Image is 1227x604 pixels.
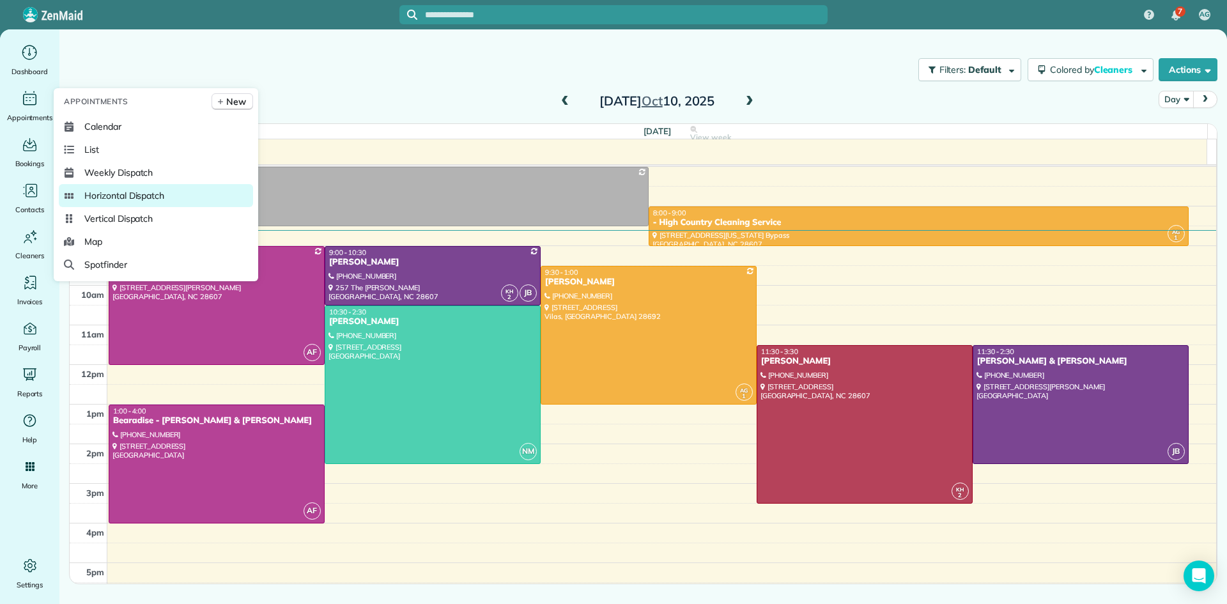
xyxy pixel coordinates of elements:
[5,272,54,308] a: Invoices
[328,316,537,327] div: [PERSON_NAME]
[653,208,686,217] span: 8:00 - 9:00
[977,347,1014,356] span: 11:30 - 2:30
[968,64,1002,75] span: Default
[952,490,968,502] small: 2
[86,408,104,419] span: 1pm
[84,235,102,248] span: Map
[5,42,54,78] a: Dashboard
[112,178,645,189] div: [PERSON_NAME]
[652,217,1185,228] div: - High Country Cleaning Service
[17,578,43,591] span: Settings
[690,132,731,143] span: View week
[642,93,663,109] span: Oct
[12,65,48,78] span: Dashboard
[1200,10,1210,20] span: AG
[399,10,417,20] button: Focus search
[86,567,104,577] span: 5pm
[5,555,54,591] a: Settings
[84,212,153,225] span: Vertical Dispatch
[976,356,1185,367] div: [PERSON_NAME] & [PERSON_NAME]
[59,161,253,184] a: Weekly Dispatch
[84,189,164,202] span: Horizontal Dispatch
[505,288,514,295] span: KH
[86,488,104,498] span: 3pm
[736,391,752,403] small: 1
[81,369,104,379] span: 12pm
[226,95,246,108] span: New
[5,134,54,170] a: Bookings
[761,347,798,356] span: 11:30 - 3:30
[113,407,146,415] span: 1:00 - 4:00
[17,387,43,400] span: Reports
[59,207,253,230] a: Vertical Dispatch
[84,120,121,133] span: Calendar
[112,415,321,426] div: Bearadise - [PERSON_NAME] & [PERSON_NAME]
[22,433,38,446] span: Help
[760,356,969,367] div: [PERSON_NAME]
[329,248,366,257] span: 9:00 - 10:30
[15,157,45,170] span: Bookings
[19,341,42,354] span: Payroll
[86,527,104,538] span: 4pm
[5,88,54,124] a: Appointments
[520,284,537,302] span: JB
[912,58,1021,81] a: Filters: Default
[5,226,54,262] a: Cleaners
[84,143,99,156] span: List
[918,58,1021,81] button: Filters: Default
[84,258,127,271] span: Spotfinder
[7,111,53,124] span: Appointments
[1050,64,1137,75] span: Colored by
[1172,228,1180,235] span: AG
[59,253,253,276] a: Spotfinder
[304,344,321,361] span: AF
[304,502,321,520] span: AF
[59,230,253,253] a: Map
[5,180,54,216] a: Contacts
[15,203,44,216] span: Contacts
[81,329,104,339] span: 11am
[64,95,128,108] span: Appointments
[1168,232,1184,244] small: 1
[84,166,153,179] span: Weekly Dispatch
[59,138,253,161] a: List
[328,257,537,268] div: [PERSON_NAME]
[740,387,748,394] span: AG
[1193,91,1217,108] button: next
[545,268,578,277] span: 9:30 - 1:00
[59,115,253,138] a: Calendar
[5,318,54,354] a: Payroll
[1159,91,1194,108] button: Day
[5,410,54,446] a: Help
[407,10,417,20] svg: Focus search
[17,295,43,308] span: Invoices
[520,443,537,460] span: NM
[212,93,253,110] a: New
[502,291,518,304] small: 2
[81,290,104,300] span: 10am
[5,364,54,400] a: Reports
[1159,58,1217,81] button: Actions
[22,479,38,492] span: More
[1178,6,1182,17] span: 7
[577,94,737,108] h2: [DATE] 10, 2025
[15,249,44,262] span: Cleaners
[1094,64,1135,75] span: Cleaners
[544,277,753,288] div: [PERSON_NAME]
[939,64,966,75] span: Filters:
[1168,443,1185,460] span: JB
[86,448,104,458] span: 2pm
[1184,561,1214,591] div: Open Intercom Messenger
[1162,1,1189,29] div: 7 unread notifications
[329,307,366,316] span: 10:30 - 2:30
[956,486,964,493] span: KH
[1028,58,1154,81] button: Colored byCleaners
[59,184,253,207] a: Horizontal Dispatch
[644,126,671,136] span: [DATE]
